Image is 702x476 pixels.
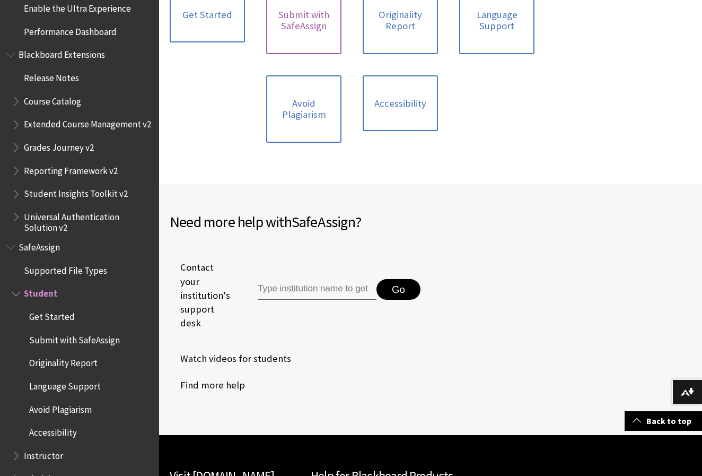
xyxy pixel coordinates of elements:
span: Avoid Plagiarism [29,401,92,415]
span: Submit with SafeAssign [29,331,120,345]
span: Originality Report [29,354,98,369]
nav: Book outline for Blackboard Extensions [6,46,153,233]
a: Watch videos for students [170,351,291,367]
input: Type institution name to get support [258,279,376,300]
a: Accessibility [363,75,438,132]
span: Get Started [29,308,75,322]
span: Supported File Types [24,262,107,276]
span: Instructor [24,447,63,461]
a: Find more help [170,377,245,393]
button: Go [376,279,420,300]
span: SafeAssign [19,238,60,253]
span: Contact your institution's support desk [170,261,233,330]
h2: Need more help with ? [170,211,431,233]
span: Release Notes [24,69,79,83]
span: Language Support [29,377,101,392]
span: Course Catalog [24,92,81,107]
span: Blackboard Extensions [19,46,105,60]
a: Avoid Plagiarism [266,75,341,143]
span: Extended Course Management v2 [24,116,151,130]
span: Student Insights Toolkit v2 [24,185,128,200]
span: Reporting Framework v2 [24,162,118,176]
span: Student [24,285,58,299]
span: Accessibility [29,424,77,438]
a: Back to top [625,411,702,431]
span: Performance Dashboard [24,23,117,37]
span: SafeAssign [292,212,355,231]
span: Universal Authentication Solution v2 [24,208,152,233]
span: Grades Journey v2 [24,139,94,153]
